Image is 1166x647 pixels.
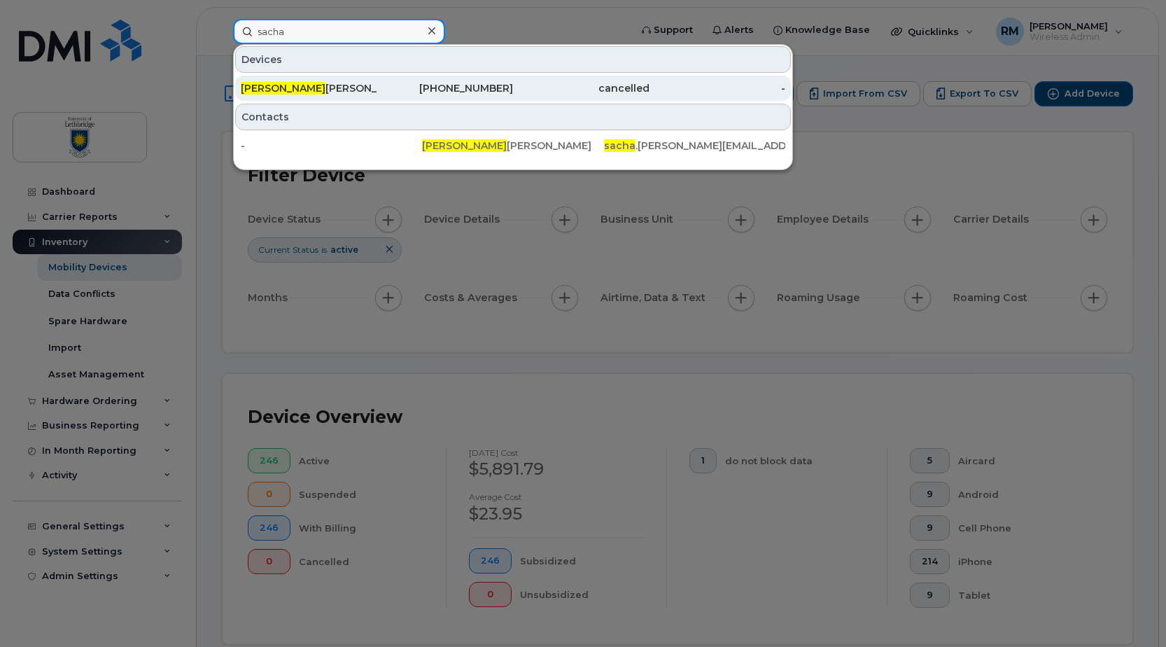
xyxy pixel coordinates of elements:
div: .[PERSON_NAME][EMAIL_ADDRESS][DOMAIN_NAME] [604,139,785,153]
div: - [241,139,422,153]
a: [PERSON_NAME][PERSON_NAME][PHONE_NUMBER]cancelled- [235,76,791,101]
div: Contacts [235,104,791,130]
div: [PHONE_NUMBER] [377,81,514,95]
span: sacha [604,139,635,152]
div: [PERSON_NAME] [241,81,377,95]
a: -[PERSON_NAME][PERSON_NAME]sacha.[PERSON_NAME][EMAIL_ADDRESS][DOMAIN_NAME] [235,133,791,158]
span: [PERSON_NAME] [422,139,507,152]
div: [PERSON_NAME] [422,139,603,153]
div: - [649,81,786,95]
div: Devices [235,46,791,73]
div: cancelled [513,81,649,95]
span: [PERSON_NAME] [241,82,325,95]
